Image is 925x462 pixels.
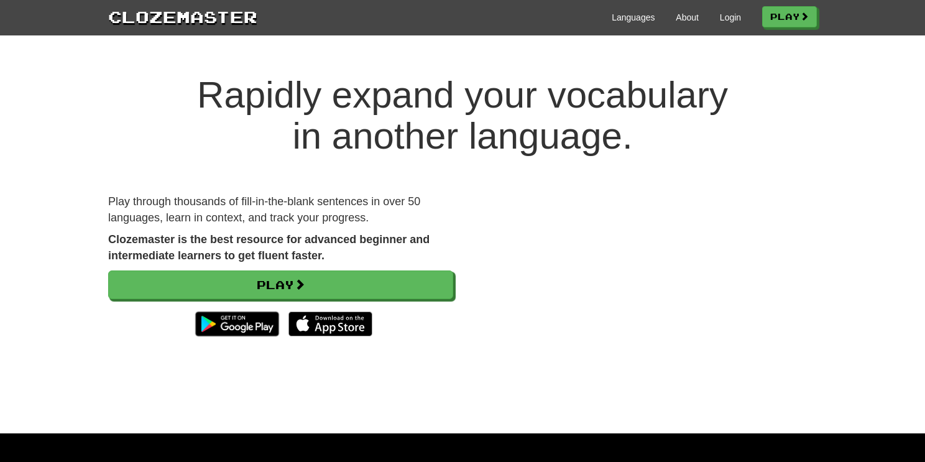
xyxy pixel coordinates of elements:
[108,233,430,262] strong: Clozemaster is the best resource for advanced beginner and intermediate learners to get fluent fa...
[612,11,655,24] a: Languages
[108,270,453,299] a: Play
[189,305,285,343] img: Get it on Google Play
[676,11,699,24] a: About
[288,312,372,336] img: Download_on_the_App_Store_Badge_US-UK_135x40-25178aeef6eb6b83b96f5f2d004eda3bffbb37122de64afbaef7...
[720,11,741,24] a: Login
[108,5,257,28] a: Clozemaster
[108,194,453,226] p: Play through thousands of fill-in-the-blank sentences in over 50 languages, learn in context, and...
[762,6,817,27] a: Play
